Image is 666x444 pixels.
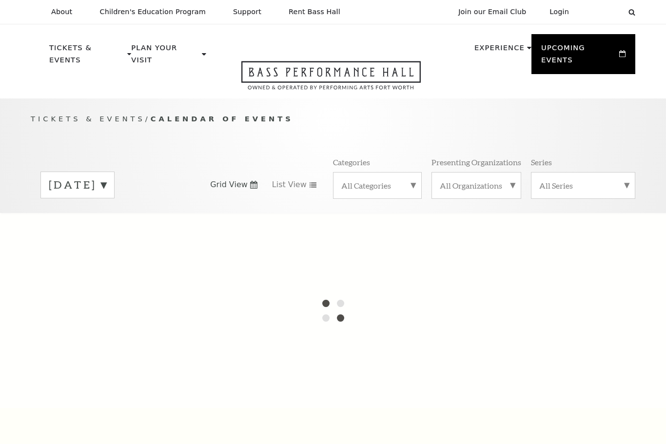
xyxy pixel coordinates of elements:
span: Tickets & Events [31,115,145,123]
p: Series [531,157,552,167]
span: Calendar of Events [151,115,294,123]
p: Upcoming Events [541,42,617,72]
p: Experience [474,42,525,59]
label: [DATE] [49,177,106,193]
p: Plan Your Visit [131,42,199,72]
p: Rent Bass Hall [289,8,340,16]
p: Children's Education Program [99,8,206,16]
p: / [31,113,635,125]
label: All Categories [341,180,413,191]
p: Support [233,8,261,16]
label: All Series [539,180,627,191]
span: Grid View [210,179,248,190]
p: About [51,8,72,16]
p: Tickets & Events [49,42,125,72]
select: Select: [585,7,619,17]
label: All Organizations [440,180,513,191]
p: Categories [333,157,370,167]
span: List View [272,179,307,190]
p: Presenting Organizations [431,157,521,167]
